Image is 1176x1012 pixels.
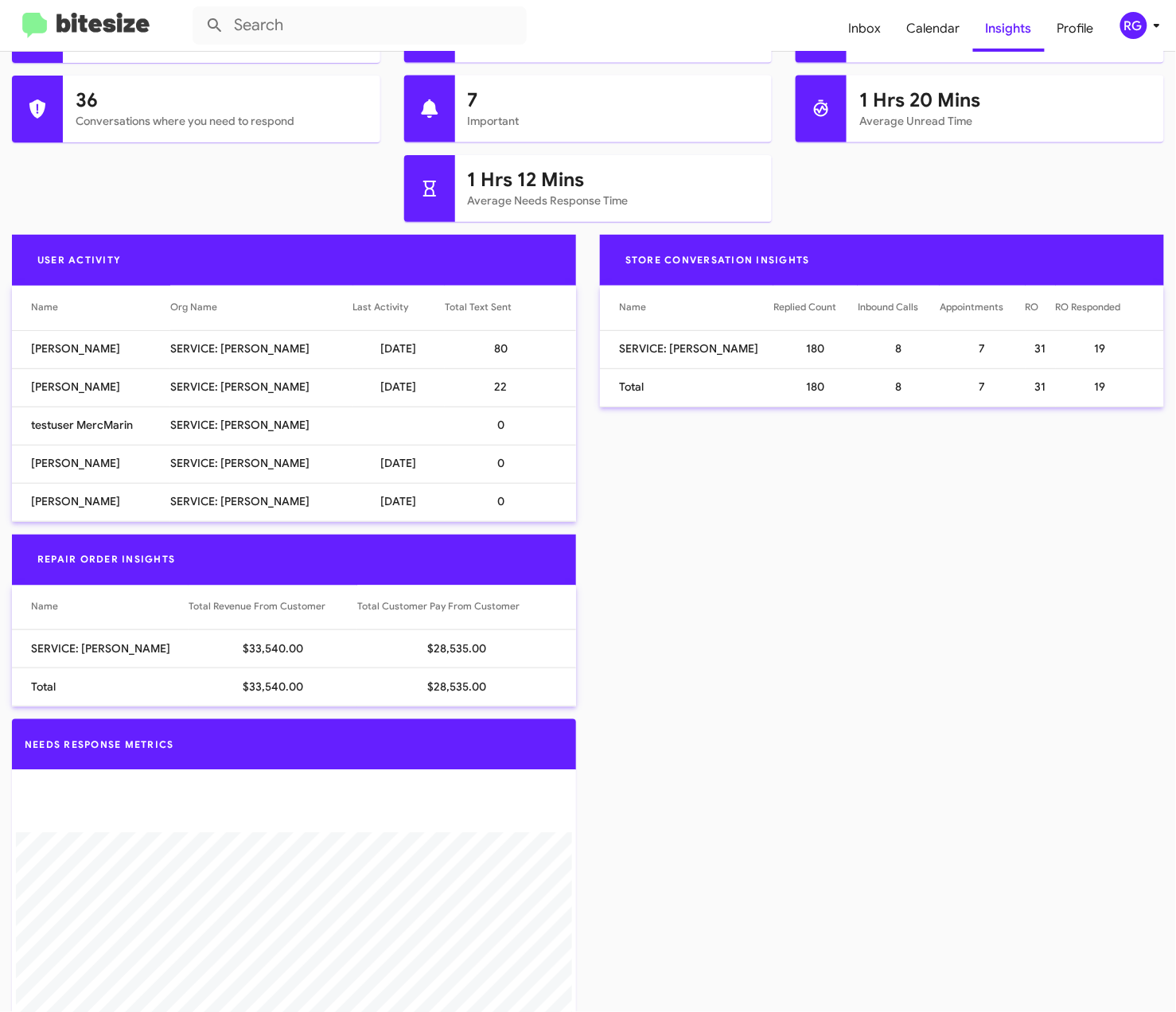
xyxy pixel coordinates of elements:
td: SERVICE: [PERSON_NAME] [600,330,773,368]
div: Inbound Calls [858,300,918,316]
mat-card-subtitle: Average Unread Time [859,114,1151,130]
td: [DATE] [353,330,445,368]
mat-card-subtitle: Average Needs Response Time [468,193,760,209]
div: RO Responded [1056,300,1145,316]
td: Total [12,668,189,706]
td: 0 [445,407,576,445]
td: 180 [773,368,858,407]
div: Total Customer Pay From Customer [357,599,520,615]
div: Appointments [940,300,1003,316]
td: 180 [773,330,858,368]
td: SERVICE: [PERSON_NAME] [170,330,352,368]
div: Name [31,599,189,615]
td: Total [600,368,773,407]
a: Inbox [836,6,894,52]
h1: 36 [76,88,368,114]
div: RG [1120,12,1147,39]
td: 7 [940,330,1025,368]
td: [PERSON_NAME] [12,445,170,483]
td: $28,535.00 [357,668,576,706]
td: 7 [940,368,1025,407]
td: [PERSON_NAME] [12,368,170,407]
h1: 1 Hrs 20 Mins [859,88,1151,114]
td: [PERSON_NAME] [12,330,170,368]
td: SERVICE: [PERSON_NAME] [170,407,352,445]
div: Name [619,300,646,316]
span: Store Conversation Insights [613,255,823,267]
div: RO [1026,300,1056,316]
div: Replied Count [773,300,858,316]
td: $33,540.00 [189,668,357,706]
span: User Activity [25,255,134,267]
div: Name [31,300,170,316]
div: Appointments [940,300,1025,316]
td: [DATE] [353,445,445,483]
div: Org Name [170,300,217,316]
div: Org Name [170,300,352,316]
div: Total Revenue From Customer [189,599,325,615]
div: Total Text Sent [445,300,512,316]
td: 0 [445,445,576,483]
td: SERVICE: [PERSON_NAME] [170,445,352,483]
td: [PERSON_NAME] [12,483,170,521]
a: Profile [1045,6,1107,52]
div: RO Responded [1056,300,1121,316]
td: testuser MercMarin [12,407,170,445]
td: 8 [858,368,940,407]
td: 22 [445,368,576,407]
a: Calendar [894,6,973,52]
td: 31 [1026,368,1056,407]
div: Name [31,599,58,615]
td: 8 [858,330,940,368]
a: Insights [973,6,1045,52]
td: SERVICE: [PERSON_NAME] [12,630,189,668]
span: Repair Order Insights [25,554,188,566]
h1: 1 Hrs 12 Mins [468,168,760,193]
mat-card-subtitle: Conversations where you need to respond [76,114,368,130]
td: 31 [1026,330,1056,368]
td: $28,535.00 [357,630,576,668]
div: Total Text Sent [445,300,557,316]
button: RG [1107,12,1158,39]
td: SERVICE: [PERSON_NAME] [170,368,352,407]
td: 0 [445,483,576,521]
div: Inbound Calls [858,300,940,316]
div: Replied Count [773,300,836,316]
div: Name [31,300,58,316]
td: $33,540.00 [189,630,357,668]
td: SERVICE: [PERSON_NAME] [170,483,352,521]
td: [DATE] [353,368,445,407]
input: Search [193,6,527,45]
h1: 7 [468,88,760,114]
div: Name [619,300,773,316]
div: RO [1026,300,1039,316]
td: 19 [1056,330,1164,368]
td: 80 [445,330,576,368]
div: Last Activity [353,300,409,316]
span: Needs Response Metrics [25,739,174,751]
mat-card-subtitle: Important [468,114,760,130]
div: Last Activity [353,300,445,316]
td: [DATE] [353,483,445,521]
td: 19 [1056,368,1164,407]
div: Total Customer Pay From Customer [357,599,557,615]
div: Total Revenue From Customer [189,599,357,615]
